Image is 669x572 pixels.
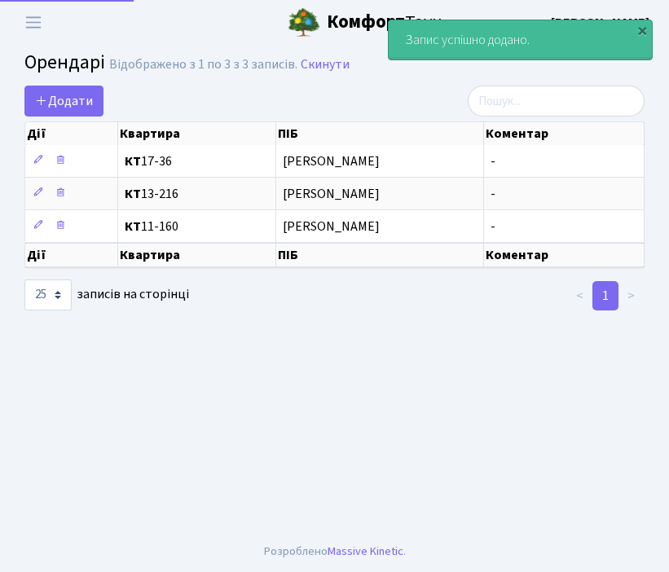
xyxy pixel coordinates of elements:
label: записів на сторінці [24,279,189,310]
button: Переключити навігацію [13,9,54,36]
a: [PERSON_NAME] [551,13,649,33]
b: КТ [125,152,141,170]
th: Квартира [118,122,276,145]
span: - [491,152,495,170]
div: Відображено з 1 по 3 з 3 записів. [109,57,297,73]
th: Коментар [484,122,645,145]
a: Massive Kinetic [328,543,403,560]
input: Пошук... [468,86,645,117]
span: 17-36 [125,155,269,168]
b: [PERSON_NAME] [551,14,649,32]
span: Таун [327,9,442,37]
div: × [634,22,650,38]
span: - [491,218,495,235]
a: Додати [24,86,103,117]
a: 1 [592,281,618,310]
span: Додати [35,92,93,110]
img: logo.png [288,7,320,39]
div: Запис успішно додано. [389,20,652,59]
th: Квартира [118,243,276,267]
th: Дії [25,122,118,145]
span: - [491,185,495,203]
b: КТ [125,218,141,235]
span: [PERSON_NAME] [283,155,477,168]
span: [PERSON_NAME] [283,187,477,200]
th: ПІБ [276,122,484,145]
select: записів на сторінці [24,279,72,310]
span: 13-216 [125,187,269,200]
b: КТ [125,185,141,203]
th: Дії [25,243,118,267]
div: Розроблено . [264,543,406,561]
a: Скинути [301,57,350,73]
span: [PERSON_NAME] [283,220,477,233]
b: Комфорт [327,9,405,35]
span: 11-160 [125,220,269,233]
th: ПІБ [276,243,484,267]
span: Орендарі [24,48,105,77]
th: Коментар [484,243,645,267]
